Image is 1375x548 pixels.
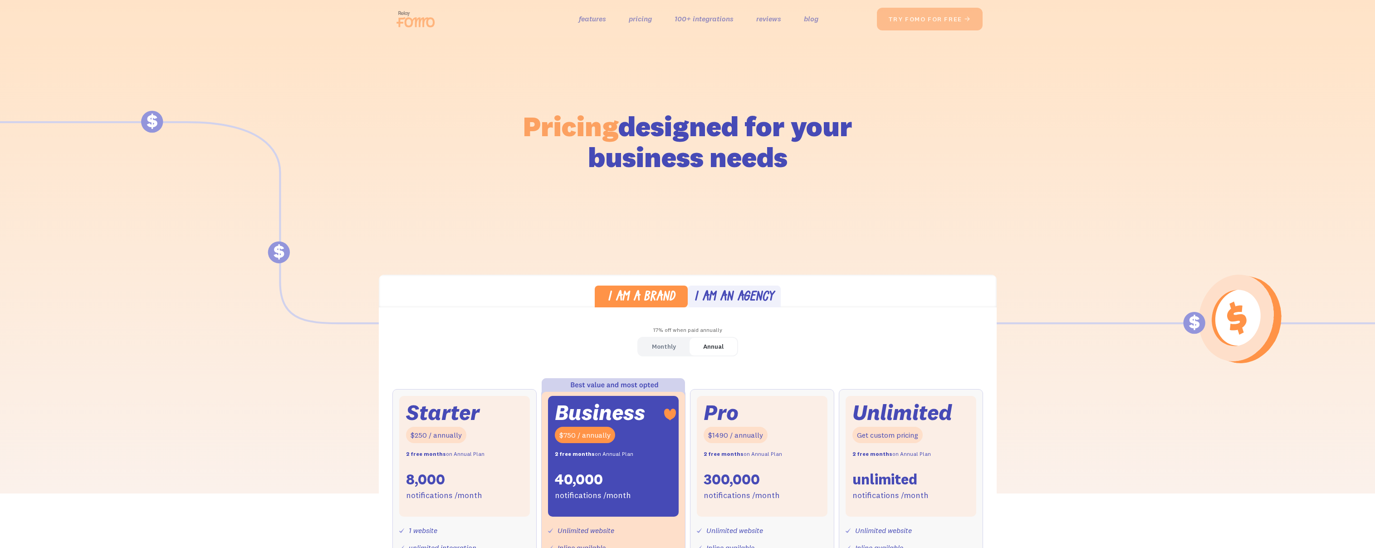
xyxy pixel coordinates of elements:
[756,12,781,25] a: reviews
[555,450,595,457] strong: 2 free months
[704,427,768,444] div: $1490 / annually
[855,524,912,537] div: Unlimited website
[406,450,446,457] strong: 2 free months
[555,470,603,489] div: 40,000
[406,427,466,444] div: $250 / annually
[558,524,614,537] div: Unlimited website
[852,448,931,461] div: on Annual Plan
[409,524,437,537] div: 1 website
[964,15,971,23] span: 
[704,489,780,502] div: notifications /month
[852,403,952,422] div: Unlimited
[852,470,917,489] div: unlimited
[704,470,760,489] div: 300,000
[704,448,782,461] div: on Annual Plan
[406,489,482,502] div: notifications /month
[694,291,774,304] div: I am an agency
[523,109,618,143] span: Pricing
[706,524,763,537] div: Unlimited website
[675,12,734,25] a: 100+ integrations
[629,12,652,25] a: pricing
[852,489,929,502] div: notifications /month
[555,403,645,422] div: Business
[579,12,606,25] a: features
[555,489,631,502] div: notifications /month
[704,450,744,457] strong: 2 free months
[804,12,818,25] a: blog
[704,403,739,422] div: Pro
[607,291,675,304] div: I am a brand
[555,427,615,444] div: $750 / annually
[406,470,445,489] div: 8,000
[555,448,633,461] div: on Annual Plan
[703,340,724,353] div: Annual
[523,111,853,173] h1: designed for your business needs
[406,448,484,461] div: on Annual Plan
[379,324,997,337] div: 17% off when paid annually
[406,403,480,422] div: Starter
[852,450,892,457] strong: 2 free months
[852,427,923,444] div: Get custom pricing
[652,340,676,353] div: Monthly
[877,8,983,30] a: try fomo for free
